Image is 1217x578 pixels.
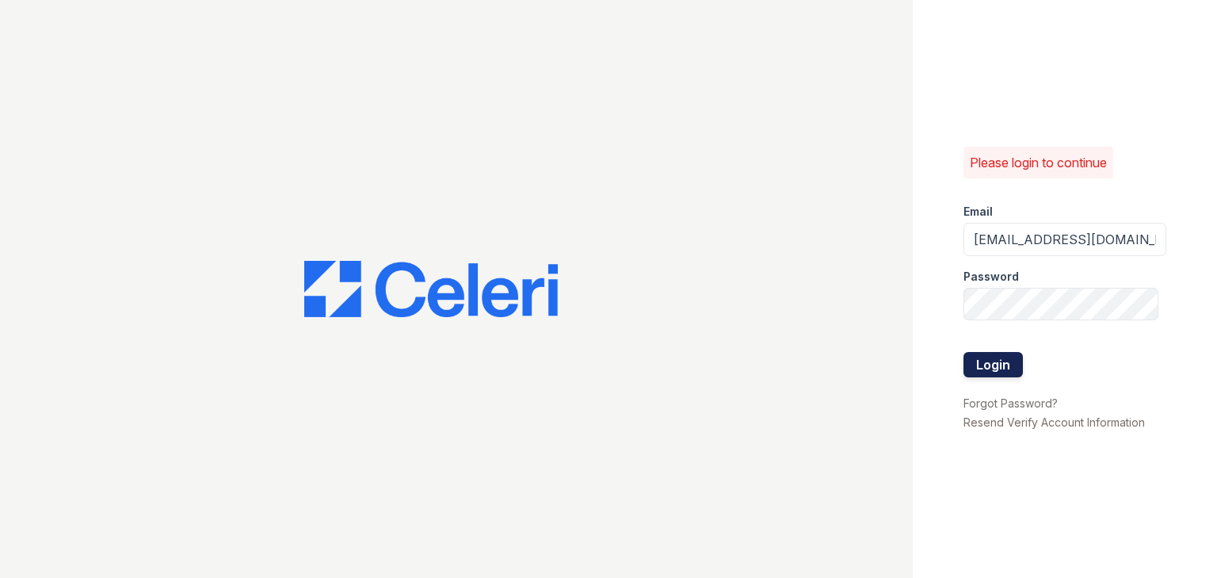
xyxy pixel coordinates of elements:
img: CE_Logo_Blue-a8612792a0a2168367f1c8372b55b34899dd931a85d93a1a3d3e32e68fde9ad4.png [304,261,558,318]
a: Resend Verify Account Information [963,415,1145,429]
label: Email [963,204,993,220]
p: Please login to continue [970,153,1107,172]
button: Login [963,352,1023,377]
a: Forgot Password? [963,396,1058,410]
label: Password [963,269,1019,285]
